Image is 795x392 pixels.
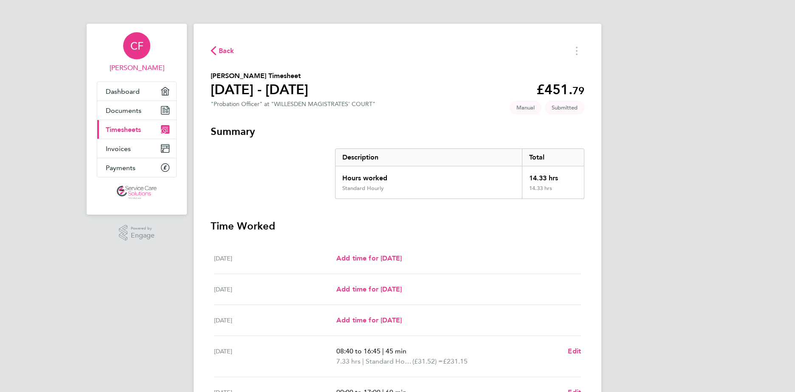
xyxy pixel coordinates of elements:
a: Add time for [DATE] [336,315,402,325]
app-decimal: £451. [536,81,584,98]
div: Total [522,149,584,166]
span: £231.15 [443,357,468,365]
a: Documents [97,101,176,120]
span: Invoices [106,145,131,153]
a: Dashboard [97,82,176,101]
span: Documents [106,106,141,115]
span: 08:40 to 16:45 [336,347,381,355]
span: 79 [572,84,584,97]
h3: Summary [211,125,584,138]
button: Timesheets Menu [569,44,584,57]
span: CF [130,40,144,51]
div: [DATE] [214,284,336,294]
div: Hours worked [335,166,522,185]
div: 14.33 hrs [522,166,584,185]
span: Standard Hourly [366,356,412,367]
a: Powered byEngage [119,225,155,241]
h2: [PERSON_NAME] Timesheet [211,71,308,81]
a: Add time for [DATE] [336,253,402,263]
span: Add time for [DATE] [336,285,402,293]
span: 7.33 hrs [336,357,361,365]
span: Engage [131,232,155,239]
span: Dashboard [106,87,140,95]
span: Payments [106,164,135,172]
a: Timesheets [97,120,176,139]
div: [DATE] [214,253,336,263]
span: Powered by [131,225,155,232]
div: [DATE] [214,315,336,325]
span: Timesheets [106,126,141,134]
span: Add time for [DATE] [336,254,402,262]
div: Summary [335,148,584,199]
span: Edit [568,347,581,355]
div: 14.33 hrs [522,185,584,199]
div: Description [335,149,522,166]
span: Add time for [DATE] [336,316,402,324]
button: Back [211,45,234,56]
a: CF[PERSON_NAME] [97,32,177,73]
img: servicecare-logo-retina.png [117,186,157,199]
a: Go to home page [97,186,177,199]
a: Invoices [97,139,176,158]
span: 45 min [386,347,406,355]
div: Standard Hourly [342,185,384,192]
span: Cleo Ferguson [97,63,177,73]
nav: Main navigation [87,24,187,215]
span: (£31.52) = [412,357,443,365]
a: Edit [568,346,581,356]
div: "Probation Officer" at "WILLESDEN MAGISTRATES' COURT" [211,101,375,108]
div: [DATE] [214,346,336,367]
span: | [382,347,384,355]
span: This timesheet was manually created. [510,101,541,115]
span: Back [219,46,234,56]
h1: [DATE] - [DATE] [211,81,308,98]
span: This timesheet is Submitted. [545,101,584,115]
span: | [362,357,364,365]
h3: Time Worked [211,219,584,233]
a: Payments [97,158,176,177]
a: Add time for [DATE] [336,284,402,294]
